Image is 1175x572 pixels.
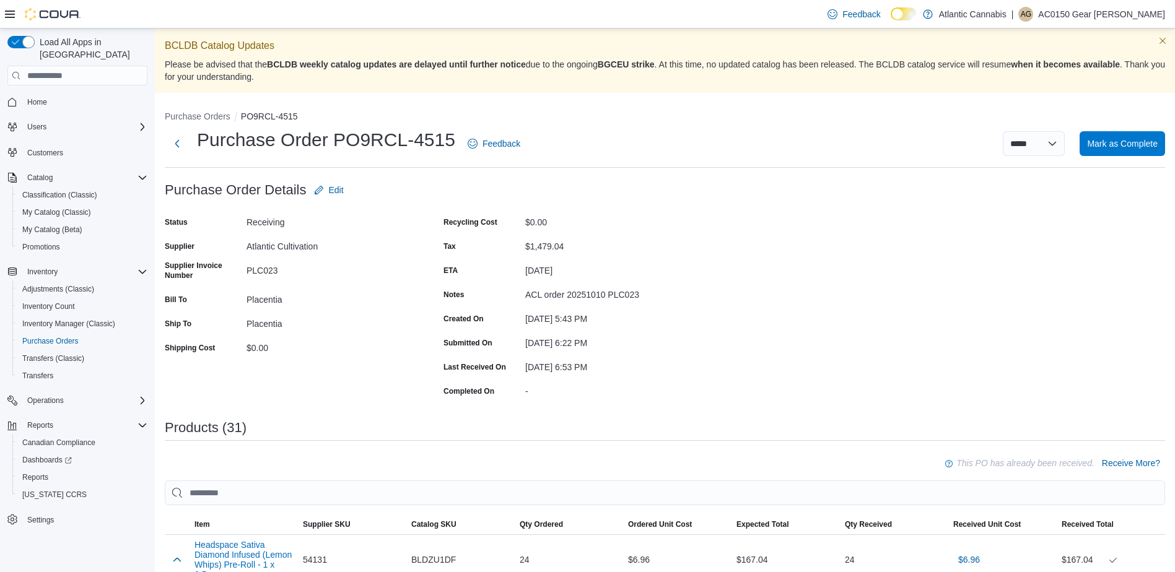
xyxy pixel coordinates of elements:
[22,319,115,329] span: Inventory Manager (Classic)
[12,315,152,332] button: Inventory Manager (Classic)
[1102,457,1160,469] span: Receive More?
[22,353,84,363] span: Transfers (Classic)
[483,137,520,150] span: Feedback
[443,362,506,372] label: Last Received On
[443,266,458,275] label: ETA
[22,264,63,279] button: Inventory
[22,225,82,235] span: My Catalog (Beta)
[165,343,215,353] label: Shipping Cost
[247,314,413,329] div: Placentia
[12,469,152,486] button: Reports
[1155,33,1170,48] button: Dismiss this callout
[22,393,69,408] button: Operations
[17,435,147,450] span: Canadian Compliance
[17,453,147,467] span: Dashboards
[17,334,147,349] span: Purchase Orders
[247,261,413,275] div: PLC023
[2,169,152,186] button: Catalog
[22,264,147,279] span: Inventory
[7,88,147,561] nav: Complex example
[2,263,152,280] button: Inventory
[1011,59,1120,69] strong: when it becomes available
[2,392,152,409] button: Operations
[1097,451,1165,475] button: Receive More?
[22,418,58,433] button: Reports
[22,144,147,160] span: Customers
[165,183,307,197] h3: Purchase Order Details
[22,418,147,433] span: Reports
[1087,137,1158,150] span: Mark as Complete
[525,309,691,324] div: [DATE] 5:43 PM
[165,38,1165,53] p: BCLDB Catalog Updates
[197,128,455,152] h1: Purchase Order PO9RCL-4515
[309,178,349,202] button: Edit
[12,434,152,451] button: Canadian Compliance
[17,351,147,366] span: Transfers (Classic)
[840,547,948,572] div: 24
[165,110,1165,125] nav: An example of EuiBreadcrumbs
[17,222,147,237] span: My Catalog (Beta)
[17,334,84,349] a: Purchase Orders
[948,514,1057,534] button: Received Unit Cost
[515,514,623,534] button: Qty Ordered
[2,143,152,161] button: Customers
[22,371,53,381] span: Transfers
[27,148,63,158] span: Customers
[1038,7,1165,22] p: AC0150 Gear [PERSON_NAME]
[2,417,152,434] button: Reports
[12,238,152,256] button: Promotions
[525,357,691,372] div: [DATE] 6:53 PM
[165,217,188,227] label: Status
[443,386,494,396] label: Completed On
[406,514,515,534] button: Catalog SKU
[823,2,885,27] a: Feedback
[22,472,48,482] span: Reports
[22,170,58,185] button: Catalog
[1018,7,1033,22] div: AC0150 Gear Mike
[12,367,152,384] button: Transfers
[22,207,91,217] span: My Catalog (Classic)
[2,511,152,529] button: Settings
[22,438,95,448] span: Canadian Compliance
[22,94,147,110] span: Home
[165,261,242,280] label: Supplier Invoice Number
[443,338,492,348] label: Submitted On
[443,290,464,300] label: Notes
[22,336,79,346] span: Purchase Orders
[17,470,53,485] a: Reports
[12,332,152,350] button: Purchase Orders
[17,470,147,485] span: Reports
[22,301,75,311] span: Inventory Count
[27,515,54,525] span: Settings
[12,221,152,238] button: My Catalog (Beta)
[17,487,92,502] a: [US_STATE] CCRS
[27,396,64,405] span: Operations
[732,547,840,572] div: $167.04
[165,241,194,251] label: Supplier
[736,519,788,529] span: Expected Total
[17,222,87,237] a: My Catalog (Beta)
[411,519,456,529] span: Catalog SKU
[520,519,563,529] span: Qty Ordered
[17,368,58,383] a: Transfers
[2,93,152,111] button: Home
[35,36,147,61] span: Load All Apps in [GEOGRAPHIC_DATA]
[247,290,413,305] div: Placentia
[12,350,152,367] button: Transfers (Classic)
[329,184,344,196] span: Edit
[1021,7,1031,22] span: AG
[22,145,68,160] a: Customers
[525,236,691,251] div: $1,479.04
[958,553,980,566] span: $6.96
[840,514,948,534] button: Qty Received
[463,131,525,156] a: Feedback
[12,298,152,315] button: Inventory Count
[303,519,351,529] span: Supplier SKU
[1062,519,1114,529] span: Received Total
[22,190,97,200] span: Classification (Classic)
[525,212,691,227] div: $0.00
[17,205,96,220] a: My Catalog (Classic)
[165,319,191,329] label: Ship To
[27,267,58,277] span: Inventory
